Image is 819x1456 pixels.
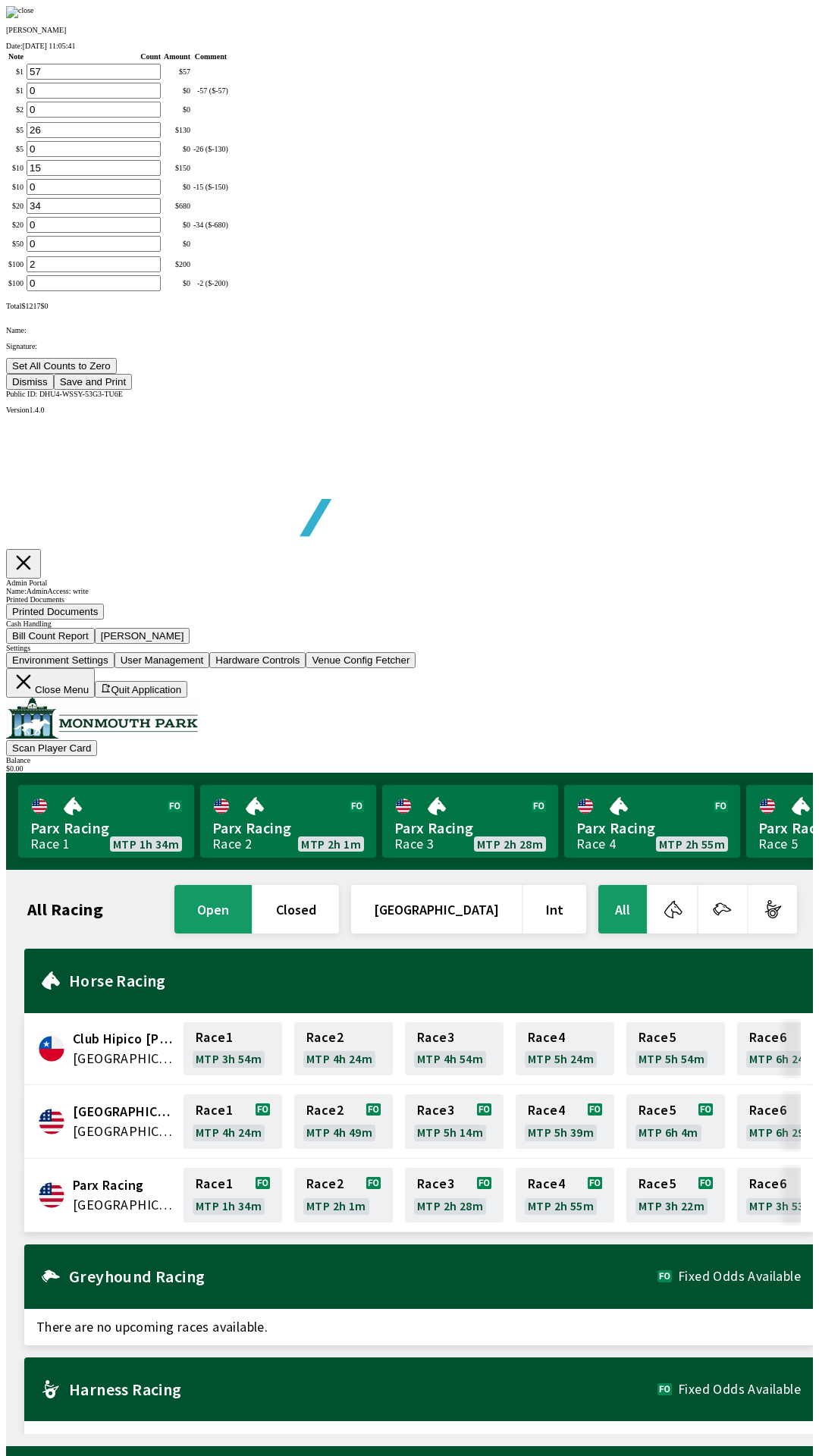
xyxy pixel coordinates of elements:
a: Parx RacingRace 3MTP 2h 28m [382,785,558,858]
td: $ 10 [8,178,24,196]
span: MTP 2h 55m [528,1200,594,1212]
div: Admin Portal [6,579,813,587]
div: Race 1 [30,838,70,850]
div: $ 0.00 [6,764,813,773]
button: Scan Player Card [6,740,97,756]
div: Race 5 [758,838,798,850]
td: $ 20 [8,197,24,215]
span: Parx Racing [30,818,182,838]
p: [PERSON_NAME] [6,26,813,34]
span: MTP 1h 34m [113,838,179,850]
span: MTP 5h 54m [639,1053,704,1065]
th: Comment [193,52,229,61]
h1: All Racing [27,903,103,915]
span: MTP 2h 55m [659,838,725,850]
button: Bill Count Report [6,628,95,644]
div: $ 0 [164,279,190,287]
span: Fixed Odds Available [678,1383,801,1395]
span: [DATE] 11:05:41 [23,42,76,50]
td: $ 5 [8,121,24,139]
img: close [6,6,34,18]
a: Race4MTP 5h 39m [516,1094,614,1149]
td: $ 50 [8,235,24,253]
th: Count [26,52,162,61]
div: $ 57 [164,67,190,76]
div: -26 ($-130) [193,145,228,153]
img: global tote logo [41,414,476,574]
h2: Harness Racing [69,1383,657,1395]
div: Printed Documents [6,595,813,604]
button: All [598,885,647,934]
a: Race2MTP 4h 49m [294,1094,393,1149]
span: MTP 3h 22m [639,1200,704,1212]
span: Race 6 [749,1178,786,1190]
span: MTP 4h 54m [417,1053,483,1065]
div: Balance [6,756,813,764]
button: Printed Documents [6,604,104,620]
p: Name: [6,326,813,334]
span: United States [73,1122,174,1141]
div: $ 0 [164,240,190,248]
span: Race 4 [528,1178,565,1190]
div: Date: [6,42,813,50]
span: MTP 4h 49m [306,1126,372,1138]
span: United States [73,1195,174,1215]
h2: Greyhound Racing [69,1270,657,1282]
span: MTP 3h 53m [749,1200,815,1212]
span: MTP 5h 24m [528,1053,594,1065]
span: MTP 1h 34m [196,1200,262,1212]
button: Save and Print [54,374,132,390]
span: $ 1217 [21,302,40,310]
a: Race3MTP 4h 54m [405,1022,504,1075]
span: Parx Racing [394,818,546,838]
span: DHU4-WSSY-53G3-TU6E [39,390,123,398]
span: MTP 2h 1m [306,1200,366,1212]
div: -34 ($-680) [193,221,228,229]
a: Race4MTP 5h 24m [516,1022,614,1075]
span: Race 1 [196,1104,233,1116]
td: $ 100 [8,256,24,273]
a: Race2MTP 4h 24m [294,1022,393,1075]
div: Public ID: [6,390,813,398]
button: User Management [115,652,210,668]
th: Note [8,52,24,61]
div: Race 2 [212,838,252,850]
span: Race 5 [639,1178,676,1190]
div: $ 200 [164,260,190,268]
div: $ 0 [164,145,190,153]
div: $ 0 [164,86,190,95]
span: MTP 6h 29m [749,1126,815,1138]
p: Signature: [6,342,813,350]
a: Race5MTP 3h 22m [626,1168,725,1222]
span: MTP 6h 4m [639,1126,698,1138]
span: There are no upcoming races available. [24,1309,813,1345]
span: Chile [73,1049,174,1068]
button: Hardware Controls [209,652,306,668]
span: Race 1 [196,1031,233,1043]
button: Venue Config Fetcher [306,652,416,668]
span: Race 4 [528,1104,565,1116]
span: Race 6 [749,1104,786,1116]
a: Race4MTP 2h 55m [516,1168,614,1222]
div: -2 ($-200) [193,279,228,287]
div: $ 0 [164,221,190,229]
button: Int [523,885,586,934]
img: venue logo [6,698,198,739]
a: Race1MTP 1h 34m [184,1168,282,1222]
a: Race1MTP 3h 54m [184,1022,282,1075]
div: $ 0 [164,105,190,114]
span: Parx Racing [212,818,364,838]
a: Parx RacingRace 2MTP 2h 1m [200,785,376,858]
span: MTP 5h 39m [528,1126,594,1138]
span: MTP 2h 1m [301,838,361,850]
div: Total [6,302,813,310]
button: Set All Counts to Zero [6,358,117,374]
div: Cash Handling [6,620,813,628]
span: $ 0 [40,302,48,310]
button: open [174,885,252,934]
a: Race1MTP 4h 24m [184,1094,282,1149]
span: Parx Racing [576,818,728,838]
button: Quit Application [95,681,187,698]
span: MTP 6h 24m [749,1053,815,1065]
span: Fixed Odds Available [678,1270,801,1282]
